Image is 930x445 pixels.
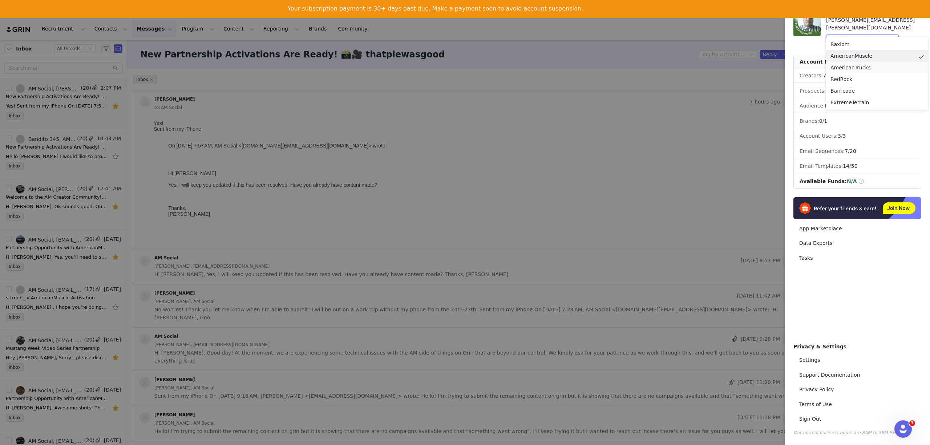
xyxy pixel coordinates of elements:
span: 3 [838,133,841,139]
span: / [823,73,841,78]
div: [PERSON_NAME][EMAIL_ADDRESS][PERSON_NAME][DOMAIN_NAME] [826,16,921,32]
li: Barricade [826,85,928,97]
li: Raxiom [826,39,928,50]
li: Email Sequences: [794,145,921,158]
div: Account Details [794,55,921,69]
span: 1 [824,118,827,124]
li: Creators: [794,69,921,83]
li: Audience Reports: / [794,99,921,113]
li: ExtremeTerrain [826,97,928,108]
li: AmericanTrucks [826,62,928,73]
div: Sent from my iPhone [3,9,655,15]
span: / [819,118,828,124]
span: Privacy & Settings [793,344,846,349]
a: Tasks [793,251,921,265]
span: N/A [847,178,857,184]
span: 14 [843,163,849,169]
span: / [845,148,856,154]
li: AmericanMuscle [826,50,928,62]
a: Sign Out [793,412,921,426]
a: Support Documentation [793,368,921,382]
a: App Marketplace [793,222,921,235]
div: Your subscription payment is 30+ days past due. Make a payment soon to avoid account suspension. [288,5,583,12]
span: 50 [851,163,858,169]
span: / [838,133,846,139]
span: 71 [823,73,829,78]
li: RedRock [826,73,928,85]
img: d47a82e7-ad4d-4d84-a219-0cd4b4407bbf.jpg [793,9,821,36]
body: Yes! [3,3,655,126]
img: Refer & Earn [793,197,921,219]
a: Privacy Policy [793,383,921,396]
span: 7 [845,148,848,154]
a: Terms of Use [793,398,921,411]
blockquote: On [DATE] 7:57 AM, AM Social <[DOMAIN_NAME][EMAIL_ADDRESS][DOMAIN_NAME]> wrote: [17,25,641,37]
span: Available Funds: [800,178,847,184]
iframe: Intercom live chat [894,420,912,438]
span: 3 [843,133,846,139]
p: Hi [PERSON_NAME], Yes, I will keep you updated if this has been resolved. Have you already have c... [17,53,641,100]
a: Settings [793,353,921,367]
a: View Invoices [288,17,332,25]
li: Brands: [794,114,921,128]
span: / [843,163,857,169]
span: 0 [819,118,822,124]
span: Our normal business hours are 8AM to 5PM PST. [793,430,898,435]
span: 3 [909,420,915,426]
li: Prospects: [794,84,921,98]
a: Data Exports [793,236,921,250]
li: Account Users: [794,129,921,143]
span: 20 [850,148,856,154]
li: Email Templates: [794,159,921,173]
